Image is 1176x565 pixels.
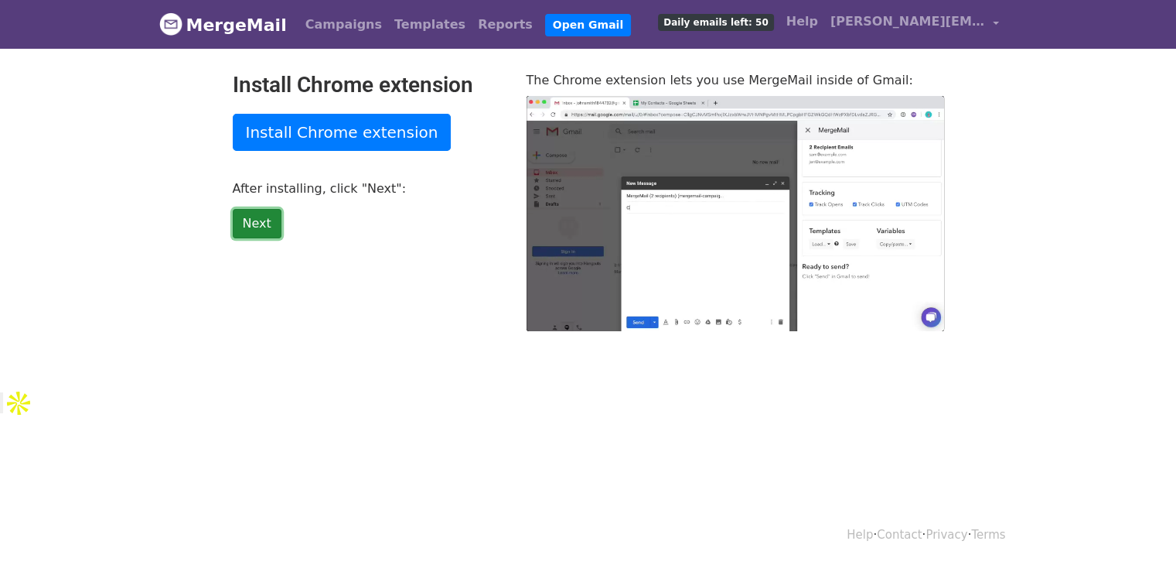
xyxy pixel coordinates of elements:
[658,14,773,31] span: Daily emails left: 50
[971,528,1005,542] a: Terms
[925,528,967,542] a: Privacy
[780,6,824,37] a: Help
[830,12,985,31] span: [PERSON_NAME][EMAIL_ADDRESS][DOMAIN_NAME]
[159,12,182,36] img: MergeMail logo
[233,209,281,238] a: Next
[299,9,388,40] a: Campaigns
[824,6,1005,43] a: [PERSON_NAME][EMAIL_ADDRESS][DOMAIN_NAME]
[233,180,503,197] p: After installing, click "Next":
[159,9,287,41] a: MergeMail
[545,14,631,36] a: Open Gmail
[388,9,472,40] a: Templates
[527,72,944,88] p: The Chrome extension lets you use MergeMail inside of Gmail:
[1099,491,1176,565] iframe: Chat Widget
[233,72,503,98] h2: Install Chrome extension
[472,9,539,40] a: Reports
[847,528,873,542] a: Help
[877,528,922,542] a: Contact
[233,114,452,151] a: Install Chrome extension
[3,388,34,419] img: Apollo
[652,6,779,37] a: Daily emails left: 50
